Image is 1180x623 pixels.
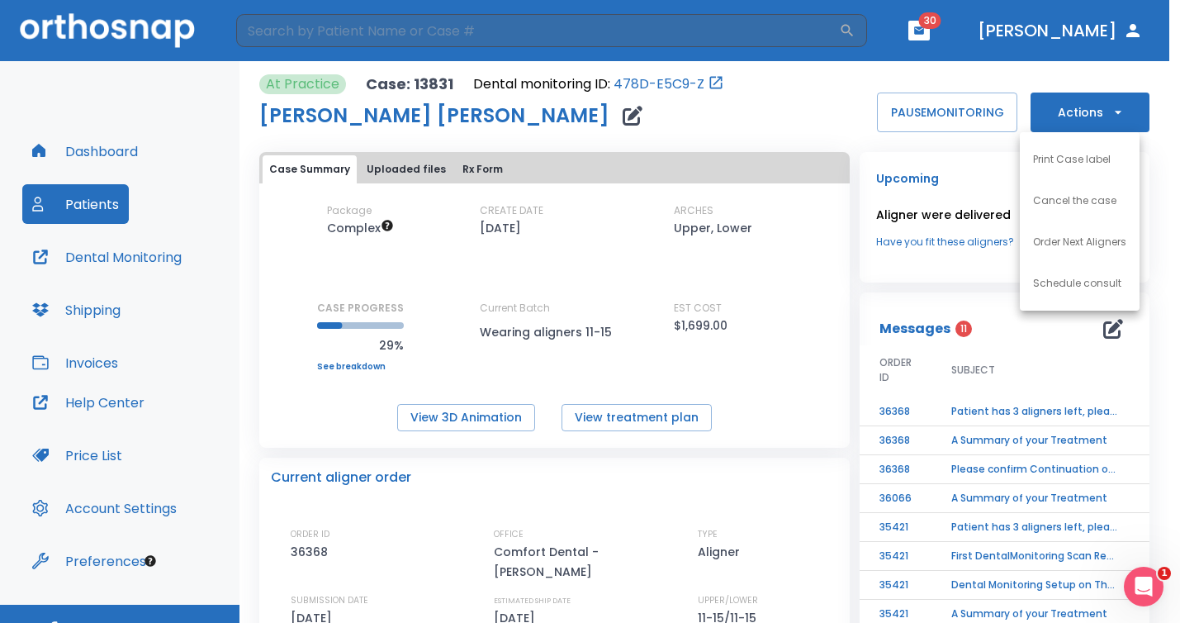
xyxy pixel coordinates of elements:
p: Order Next Aligners [1033,235,1126,250]
iframe: Intercom live chat [1124,567,1163,606]
p: Print Case label [1033,152,1111,167]
p: Cancel the case [1033,193,1116,208]
span: 1 [1158,567,1171,580]
p: Schedule consult [1033,276,1121,291]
